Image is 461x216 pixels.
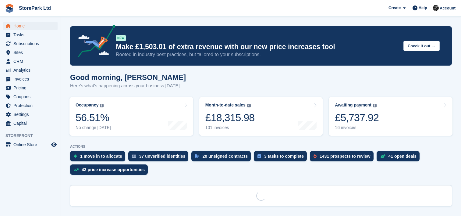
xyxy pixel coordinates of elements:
a: 1431 prospects to review [310,151,377,164]
a: menu [3,66,58,74]
div: No change [DATE] [76,125,111,130]
span: Help [419,5,427,11]
div: Awaiting payment [335,103,371,108]
a: Awaiting payment £5,737.92 16 invoices [329,97,452,136]
p: Make £1,503.01 of extra revenue with our new price increases tool [116,42,399,51]
img: contract_signature_icon-13c848040528278c33f63329250d36e43548de30e8caae1d1a13099fd9432cc5.svg [195,154,199,158]
div: 20 unsigned contracts [202,154,248,159]
div: NEW [116,35,126,41]
span: Analytics [13,66,50,74]
div: 101 invoices [205,125,255,130]
img: task-75834270c22a3079a89374b754ae025e5fb1db73e45f91037f5363f120a921f8.svg [257,154,261,158]
img: Ryan Mulcahy [433,5,439,11]
div: 16 invoices [335,125,379,130]
img: price_increase_opportunities-93ffe204e8149a01c8c9dc8f82e8f89637d9d84a8eef4429ea346261dce0b2c0.svg [74,168,79,171]
span: Invoices [13,75,50,83]
img: move_ins_to_allocate_icon-fdf77a2bb77ea45bf5b3d319d69a93e2d87916cf1d5bf7949dd705db3b84f3ca.svg [74,154,77,158]
div: 1 move in to allocate [80,154,122,159]
img: deal-1b604bf984904fb50ccaf53a9ad4b4a5d6e5aea283cecdc64d6e3604feb123c2.svg [380,154,385,158]
span: Settings [13,110,50,119]
a: menu [3,75,58,83]
a: menu [3,57,58,66]
a: menu [3,119,58,128]
a: menu [3,48,58,57]
a: Occupancy 56.51% No change [DATE] [69,97,193,136]
span: Home [13,22,50,30]
a: 20 unsigned contracts [191,151,254,164]
span: Sites [13,48,50,57]
div: £5,737.92 [335,111,379,124]
div: 3 tasks to complete [264,154,304,159]
img: icon-info-grey-7440780725fd019a000dd9b08b2336e03edf1995a4989e88bcd33f0948082b44.svg [247,104,251,107]
h1: Good morning, [PERSON_NAME] [70,73,186,81]
a: 43 price increase opportunities [70,164,151,178]
span: Create [388,5,401,11]
span: Coupons [13,92,50,101]
a: menu [3,22,58,30]
span: Tasks [13,31,50,39]
a: 1 move in to allocate [70,151,128,164]
img: price-adjustments-announcement-icon-8257ccfd72463d97f412b2fc003d46551f7dbcb40ab6d574587a9cd5c0d94... [73,25,115,59]
a: Preview store [50,141,58,148]
p: Here's what's happening across your business [DATE] [70,82,186,89]
a: menu [3,110,58,119]
div: 37 unverified identities [139,154,186,159]
a: Month-to-date sales £18,315.98 101 invoices [199,97,323,136]
a: menu [3,92,58,101]
span: Protection [13,101,50,110]
p: Rooted in industry best practices, but tailored to your subscriptions. [116,51,399,58]
div: 1431 prospects to review [320,154,371,159]
a: StorePark Ltd [16,3,53,13]
p: ACTIONS [70,145,452,149]
a: 41 open deals [377,151,423,164]
a: 3 tasks to complete [254,151,310,164]
a: menu [3,31,58,39]
div: 41 open deals [388,154,417,159]
a: menu [3,39,58,48]
span: Account [440,5,456,11]
a: menu [3,101,58,110]
span: Capital [13,119,50,128]
span: Pricing [13,84,50,92]
div: Month-to-date sales [205,103,246,108]
span: Subscriptions [13,39,50,48]
div: 56.51% [76,111,111,124]
span: Storefront [5,133,61,139]
div: Occupancy [76,103,98,108]
a: 37 unverified identities [128,151,192,164]
img: icon-info-grey-7440780725fd019a000dd9b08b2336e03edf1995a4989e88bcd33f0948082b44.svg [373,104,377,107]
a: menu [3,140,58,149]
div: 43 price increase opportunities [82,167,145,172]
span: CRM [13,57,50,66]
img: verify_identity-adf6edd0f0f0b5bbfe63781bf79b02c33cf7c696d77639b501bdc392416b5a36.svg [132,154,136,158]
img: stora-icon-8386f47178a22dfd0bd8f6a31ec36ba5ce8667c1dd55bd0f319d3a0aa187defe.svg [5,4,14,13]
img: icon-info-grey-7440780725fd019a000dd9b08b2336e03edf1995a4989e88bcd33f0948082b44.svg [100,104,104,107]
a: menu [3,84,58,92]
img: prospect-51fa495bee0391a8d652442698ab0144808aea92771e9ea1ae160a38d050c398.svg [314,154,317,158]
span: Online Store [13,140,50,149]
button: Check it out → [403,41,440,51]
div: £18,315.98 [205,111,255,124]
